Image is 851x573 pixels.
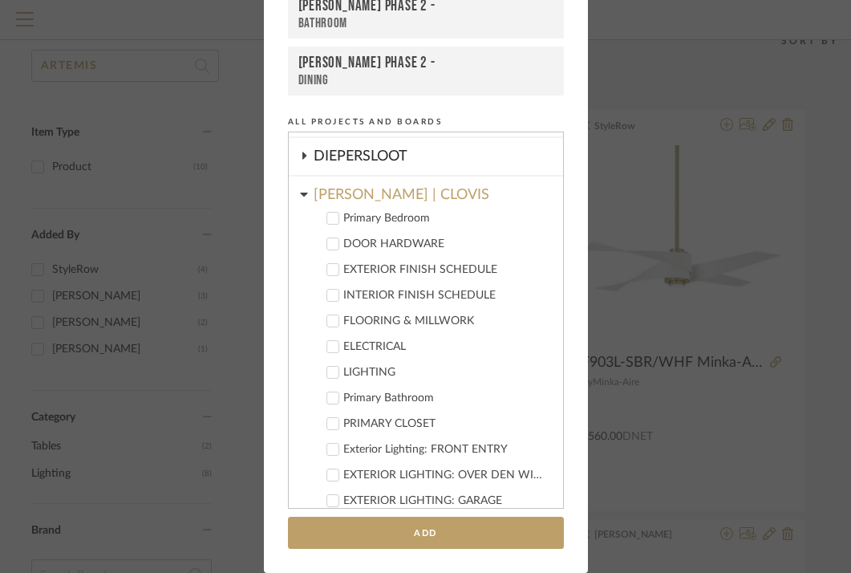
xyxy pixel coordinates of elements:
div: EXTERIOR LIGHTING: OVER DEN WINDOW [343,469,550,482]
button: Add [288,517,564,550]
div: [PERSON_NAME] PHASE 2 - [298,54,553,72]
div: PRIMARY CLOSET [343,417,550,431]
div: Exterior Lighting: FRONT ENTRY [343,443,550,457]
div: Primary Bedroom [343,212,550,226]
div: FLOORING & MILLWORK [343,315,550,328]
div: INTERIOR FINISH SCHEDULE [343,289,550,303]
div: DIEPERSLOOT [314,138,563,175]
div: ELECTRICAL [343,340,550,354]
div: DOOR HARDWARE [343,238,550,251]
div: Dining [298,72,553,88]
div: LIGHTING [343,366,550,380]
div: [PERSON_NAME] | CLOVIS [314,177,563,205]
div: Primary Bathroom [343,392,550,405]
div: Bathroom [298,15,553,31]
div: EXTERIOR FINISH SCHEDULE [343,263,550,277]
div: All Projects and Boards [288,115,564,129]
div: EXTERIOR LIGHTING: GARAGE [343,494,550,508]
